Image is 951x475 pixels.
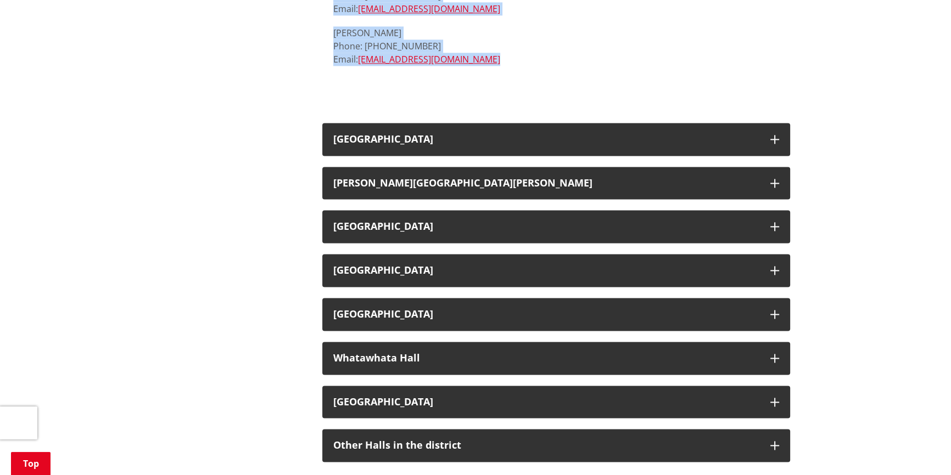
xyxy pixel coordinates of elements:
button: Other Halls in the district [322,429,790,462]
p: [PERSON_NAME] Phone: [PHONE_NUMBER] Email: [333,26,779,66]
h3: [GEOGRAPHIC_DATA] [333,309,759,320]
a: [EMAIL_ADDRESS][DOMAIN_NAME] [358,53,500,65]
button: [GEOGRAPHIC_DATA] [322,210,790,243]
h3: Other Halls in the district [333,440,759,451]
h3: [GEOGRAPHIC_DATA] [333,265,759,276]
h3: [GEOGRAPHIC_DATA] [333,221,759,232]
a: [EMAIL_ADDRESS][DOMAIN_NAME] [358,3,500,15]
button: [PERSON_NAME][GEOGRAPHIC_DATA][PERSON_NAME] [322,167,790,200]
button: [GEOGRAPHIC_DATA] [322,254,790,287]
button: Whatawhata Hall [322,342,790,375]
a: Top [11,452,51,475]
h3: [PERSON_NAME][GEOGRAPHIC_DATA][PERSON_NAME] [333,178,759,189]
button: [GEOGRAPHIC_DATA] [322,298,790,331]
button: [GEOGRAPHIC_DATA] [322,386,790,419]
div: Whatawhata Hall [333,353,759,364]
h3: [GEOGRAPHIC_DATA] [333,397,759,408]
button: [GEOGRAPHIC_DATA] [322,123,790,156]
iframe: Messenger Launcher [900,429,940,468]
h3: [GEOGRAPHIC_DATA] [333,134,759,145]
